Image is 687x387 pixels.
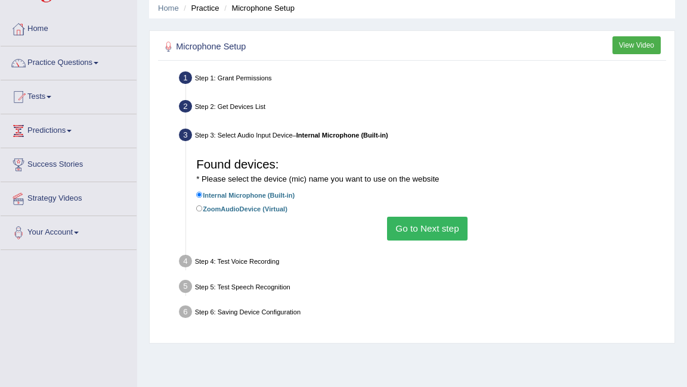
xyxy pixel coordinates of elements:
li: Practice [181,2,219,14]
a: Your Account [1,216,137,246]
div: Step 3: Select Audio Input Device [175,126,670,148]
input: Internal Microphone (Built-in) [196,192,203,198]
h2: Microphone Setup [161,39,472,55]
a: Practice Questions [1,46,137,76]
span: – [293,132,388,139]
label: Internal Microphone (Built-in) [196,189,295,201]
small: * Please select the device (mic) name you want to use on the website [196,174,439,183]
a: Strategy Videos [1,182,137,212]
button: View Video [612,36,661,54]
button: Go to Next step [387,217,468,240]
div: Step 1: Grant Permissions [175,68,670,90]
a: Home [158,4,179,13]
div: Step 5: Test Speech Recognition [175,277,670,299]
h3: Found devices: [196,158,658,185]
a: Success Stories [1,148,137,178]
input: ZoomAudioDevice (Virtual) [196,205,203,212]
div: Step 2: Get Devices List [175,97,670,119]
a: Tests [1,80,137,110]
a: Predictions [1,114,137,144]
label: ZoomAudioDevice (Virtual) [196,203,287,214]
div: Step 4: Test Voice Recording [175,252,670,274]
div: Step 6: Saving Device Configuration [175,302,670,324]
li: Microphone Setup [221,2,295,14]
b: Internal Microphone (Built-in) [296,132,388,139]
a: Home [1,13,137,42]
